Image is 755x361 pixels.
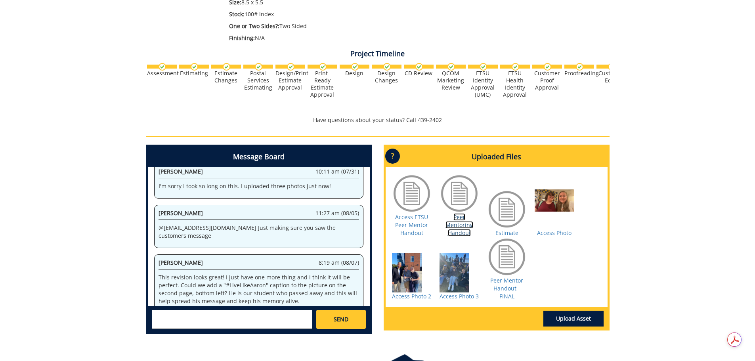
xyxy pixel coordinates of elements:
a: Peer Mentoring Handout [445,213,473,237]
div: ETSU Identity Approval (UMC) [468,70,498,98]
div: QCOM Marketing Review [436,70,466,91]
div: Design/Print Estimate Approval [275,70,305,91]
div: Assessment [147,70,177,77]
h4: Project Timeline [146,50,610,58]
div: Estimating [179,70,209,77]
div: Proofreading [564,70,594,77]
span: 11:27 am (08/05) [315,209,359,217]
img: checkmark [223,63,230,71]
img: checkmark [351,63,359,71]
img: checkmark [512,63,519,71]
textarea: messageToSend [152,310,312,329]
img: checkmark [191,63,198,71]
a: Peer Mentor Handout - FINAL [490,277,523,300]
img: checkmark [287,63,294,71]
span: Finishing: [229,34,255,42]
p: @[EMAIL_ADDRESS][DOMAIN_NAME] Just making sure you saw the customers message [159,224,359,240]
div: Customer Proof Approval [532,70,562,91]
h4: Message Board [148,147,370,167]
p: Two Sided [229,22,539,30]
p: 100# index [229,10,539,18]
div: Design [340,70,369,77]
img: checkmark [480,63,487,71]
div: Print-Ready Estimate Approval [308,70,337,98]
span: 10:11 am (07/31) [315,168,359,176]
div: CD Review [404,70,434,77]
a: Upload Asset [543,311,604,327]
a: Access Photo [537,229,572,237]
a: SEND [316,310,365,329]
p: I'm sorry I took so long on this. I uploaded three photos just now! [159,182,359,190]
p: N/A [229,34,539,42]
img: checkmark [608,63,615,71]
span: 8:19 am (08/07) [319,259,359,267]
span: [PERSON_NAME] [159,259,203,266]
a: Estimate [495,229,518,237]
img: checkmark [383,63,391,71]
div: Postal Services Estimating [243,70,273,91]
img: checkmark [576,63,583,71]
span: Stock: [229,10,245,18]
p: ? [385,149,400,164]
a: Access ETSU Peer Mentor Handout [395,213,428,237]
img: checkmark [319,63,327,71]
div: Design Changes [372,70,401,84]
img: checkmark [255,63,262,71]
span: [PERSON_NAME] [159,209,203,217]
span: One or Two Sides?: [229,22,279,30]
img: checkmark [447,63,455,71]
h4: Uploaded Files [386,147,608,167]
img: checkmark [159,63,166,71]
p: This revision looks great! I just have one more thing and I think it will be perfect. Could we ad... [159,273,359,305]
a: Access Photo 2 [392,292,431,300]
div: ETSU Health Identity Approval [500,70,530,98]
div: Estimate Changes [211,70,241,84]
a: Access Photo 3 [440,292,479,300]
img: checkmark [415,63,423,71]
span: SEND [334,315,348,323]
div: Customer Edits [596,70,626,84]
img: checkmark [544,63,551,71]
span: [PERSON_NAME] [159,168,203,175]
p: Have questions about your status? Call 439-2402 [146,116,610,124]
